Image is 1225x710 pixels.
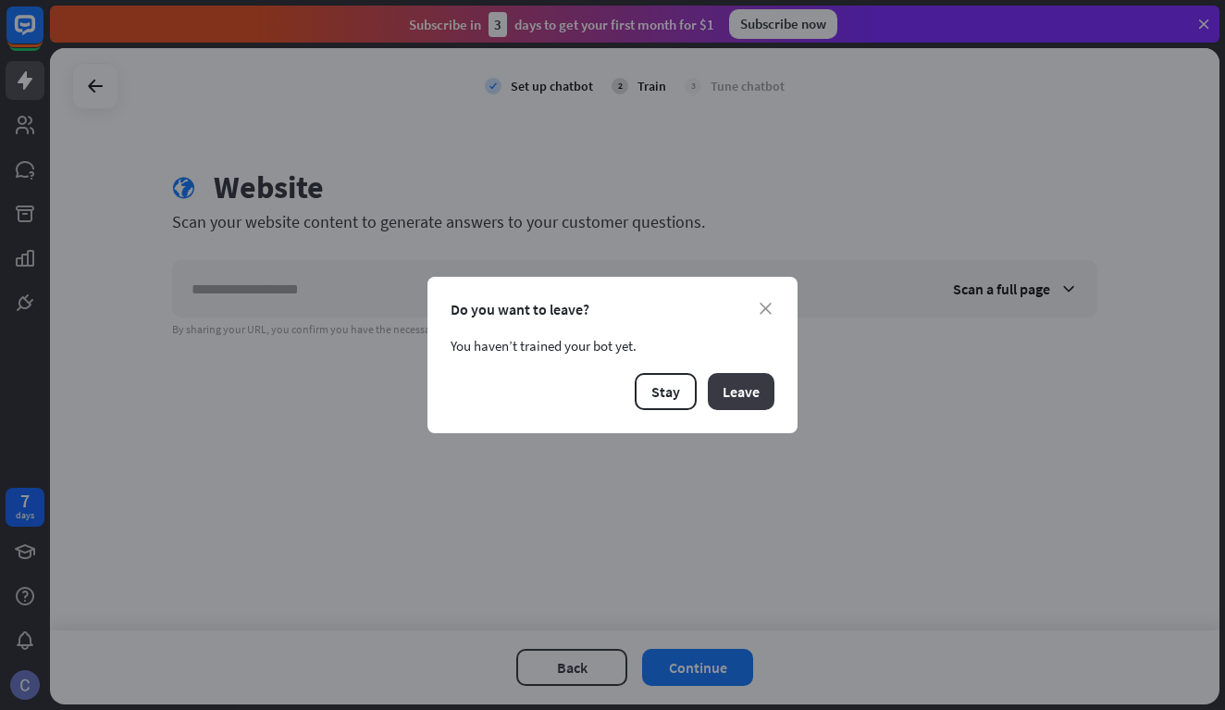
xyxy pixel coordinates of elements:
[451,337,774,355] div: You haven’t trained your bot yet.
[760,303,772,315] i: close
[15,7,70,63] button: Open LiveChat chat widget
[708,373,774,410] button: Leave
[451,300,774,318] div: Do you want to leave?
[635,373,697,410] button: Stay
